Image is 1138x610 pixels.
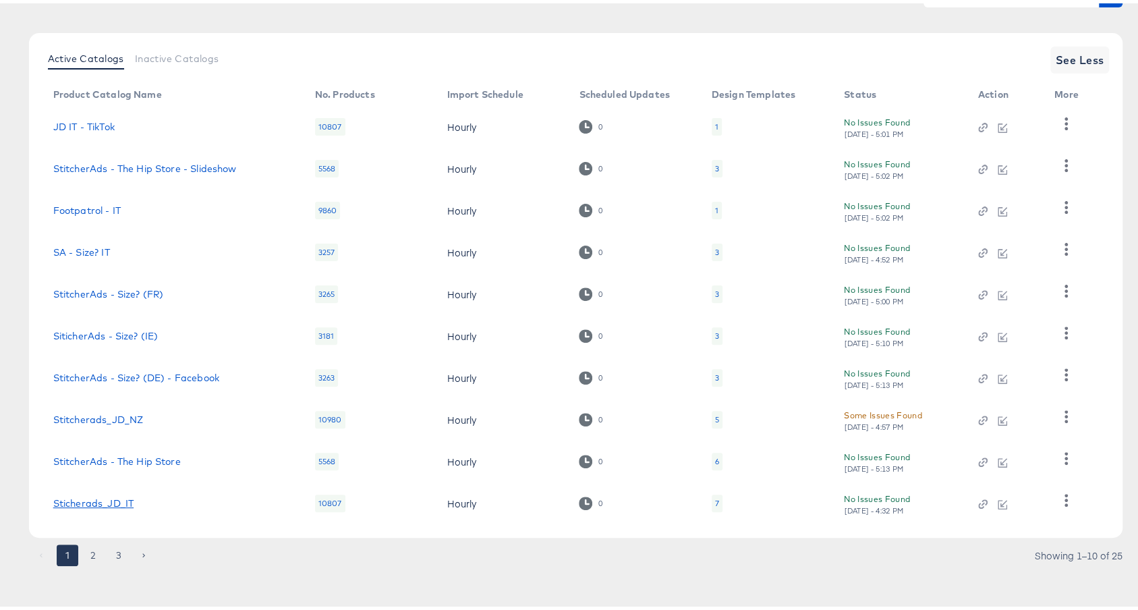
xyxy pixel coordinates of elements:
td: Hourly [436,395,569,437]
div: 0 [598,453,603,463]
a: SiticherAds - Size? (IE) [53,327,159,338]
div: 3 [712,366,722,383]
div: 5568 [315,449,339,467]
div: 10980 [315,408,345,425]
div: 9860 [315,198,341,216]
div: Design Templates [712,86,795,96]
div: 6 [712,449,722,467]
span: Active Catalogs [48,50,124,61]
div: 0 [579,410,602,422]
td: Hourly [436,144,569,186]
span: Inactive Catalogs [135,50,219,61]
div: 5 [712,408,722,425]
div: 7 [712,491,722,509]
div: 1 [715,202,718,213]
button: page 1 [57,541,78,563]
td: Hourly [436,103,569,144]
div: 3 [712,157,722,174]
button: Some Issues Found[DATE] - 4:57 PM [844,405,922,428]
div: No. Products [315,86,375,96]
div: 3263 [315,366,339,383]
div: 0 [579,326,602,339]
div: 0 [598,244,603,254]
div: 0 [598,370,603,379]
div: 3 [715,327,719,338]
td: Hourly [436,479,569,521]
div: 3 [712,240,722,258]
a: Footpatrol - IT [53,202,121,213]
div: 0 [579,117,602,130]
th: More [1044,81,1095,103]
div: 0 [598,286,603,296]
div: 0 [598,119,603,128]
div: Some Issues Found [844,405,922,419]
div: 0 [598,412,603,421]
div: 3 [715,160,719,171]
div: Product Catalog Name [53,86,162,96]
div: 0 [579,159,602,171]
td: Hourly [436,270,569,312]
a: Stitcherads_JD_NZ [53,411,144,422]
div: Showing 1–10 of 25 [1033,547,1122,557]
div: 1 [715,118,718,129]
td: Hourly [436,354,569,395]
div: 3265 [315,282,339,300]
div: 5568 [315,157,339,174]
div: 0 [598,328,603,337]
button: See Less [1050,43,1110,70]
a: StitcherAds - The Hip Store - Slideshow [53,160,237,171]
a: StitcherAds - Size? (DE) - Facebook [53,369,219,380]
div: 3 [715,244,719,254]
th: Action [967,81,1044,103]
td: Hourly [436,228,569,270]
div: 0 [579,493,602,506]
div: 0 [598,161,603,170]
button: Go to page 2 [82,541,104,563]
button: Go to page 3 [108,541,130,563]
div: Import Schedule [447,86,523,96]
div: 10807 [315,115,345,132]
div: 0 [598,202,603,212]
div: 0 [579,284,602,297]
a: StitcherAds - The Hip Store [53,453,181,464]
div: 3 [715,369,719,380]
td: Hourly [436,186,569,228]
button: Go to next page [134,541,155,563]
div: 3257 [315,240,339,258]
div: 5 [715,411,719,422]
th: Status [833,81,967,103]
div: 7 [715,495,719,505]
div: Scheduled Updates [579,86,670,96]
a: Sticherads_JD_IT [53,495,134,505]
div: 3 [712,282,722,300]
td: Hourly [436,312,569,354]
div: 3181 [315,324,338,341]
div: 0 [579,451,602,464]
div: 0 [579,368,602,381]
div: 10807 [315,491,345,509]
a: SA - Size? IT [53,244,110,254]
div: 1 [712,198,722,216]
div: 1 [712,115,722,132]
td: Hourly [436,437,569,479]
a: StitcherAds - Size? (FR) [53,285,164,296]
span: See Less [1056,47,1104,66]
div: 6 [715,453,719,464]
div: 0 [598,495,603,505]
a: JD IT - TikTok [53,118,115,129]
div: 3 [715,285,719,296]
nav: pagination navigation [29,541,157,563]
div: 0 [579,200,602,213]
div: [DATE] - 4:57 PM [844,419,905,428]
div: 0 [579,242,602,255]
div: 3 [712,324,722,341]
